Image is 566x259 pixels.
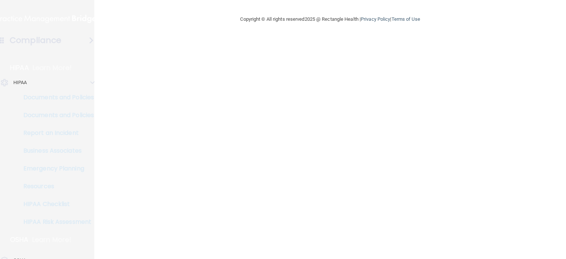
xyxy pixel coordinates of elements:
[5,112,106,119] p: Documents and Policies
[32,235,72,244] p: Learn More!
[5,200,106,208] p: HIPAA Checklist
[10,35,61,46] h4: Compliance
[5,94,106,101] p: Documents and Policies
[10,63,29,72] p: HIPAA
[5,129,106,137] p: Report an Incident
[33,63,72,72] p: Learn More!
[361,16,390,22] a: Privacy Policy
[5,218,106,226] p: HIPAA Risk Assessment
[392,16,420,22] a: Terms of Use
[10,235,29,244] p: OSHA
[5,183,106,190] p: Resources
[5,147,106,155] p: Business Associates
[13,78,27,87] p: HIPAA
[195,7,466,31] div: Copyright © All rights reserved 2025 @ Rectangle Health | |
[5,165,106,172] p: Emergency Planning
